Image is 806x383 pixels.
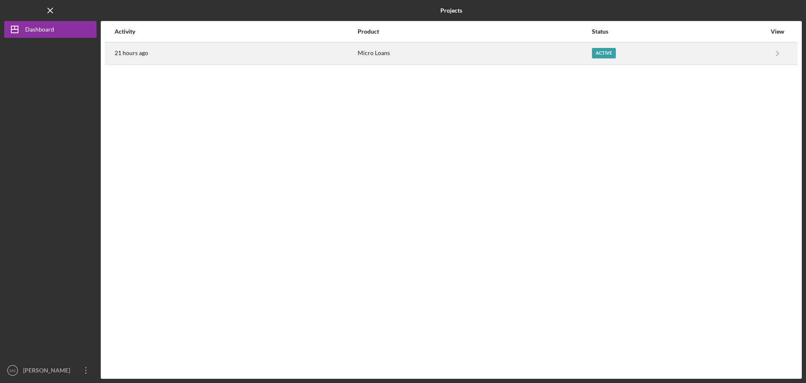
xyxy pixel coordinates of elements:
[115,28,357,35] div: Activity
[4,362,97,379] button: MS[PERSON_NAME]
[25,21,54,40] div: Dashboard
[440,7,462,14] b: Projects
[767,28,788,35] div: View
[592,28,766,35] div: Status
[358,28,591,35] div: Product
[115,50,148,56] time: 2025-09-25 23:23
[358,43,591,64] div: Micro Loans
[592,48,616,58] div: Active
[21,362,76,381] div: [PERSON_NAME]
[10,368,16,373] text: MS
[4,21,97,38] button: Dashboard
